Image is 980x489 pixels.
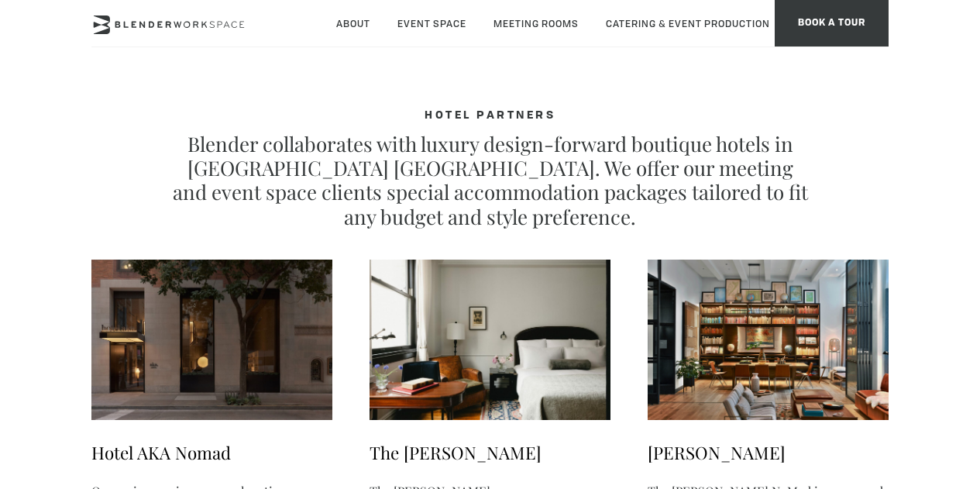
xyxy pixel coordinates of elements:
h3: The [PERSON_NAME] [370,441,610,465]
h3: Hotel AKA Nomad [91,441,332,465]
h4: HOTEL PARTNERS [169,108,811,122]
p: Blender collaborates with luxury design-forward boutique hotels in [GEOGRAPHIC_DATA] [GEOGRAPHIC_... [169,132,811,229]
img: thened-room-1300x867.jpg [370,260,610,420]
a: [PERSON_NAME] [648,409,889,465]
img: Arlo-NoMad-12-Studio-3-1300x1040.jpg [648,260,889,420]
img: aka-nomad-01-1300x867.jpg [91,260,332,420]
h3: [PERSON_NAME] [648,441,889,465]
